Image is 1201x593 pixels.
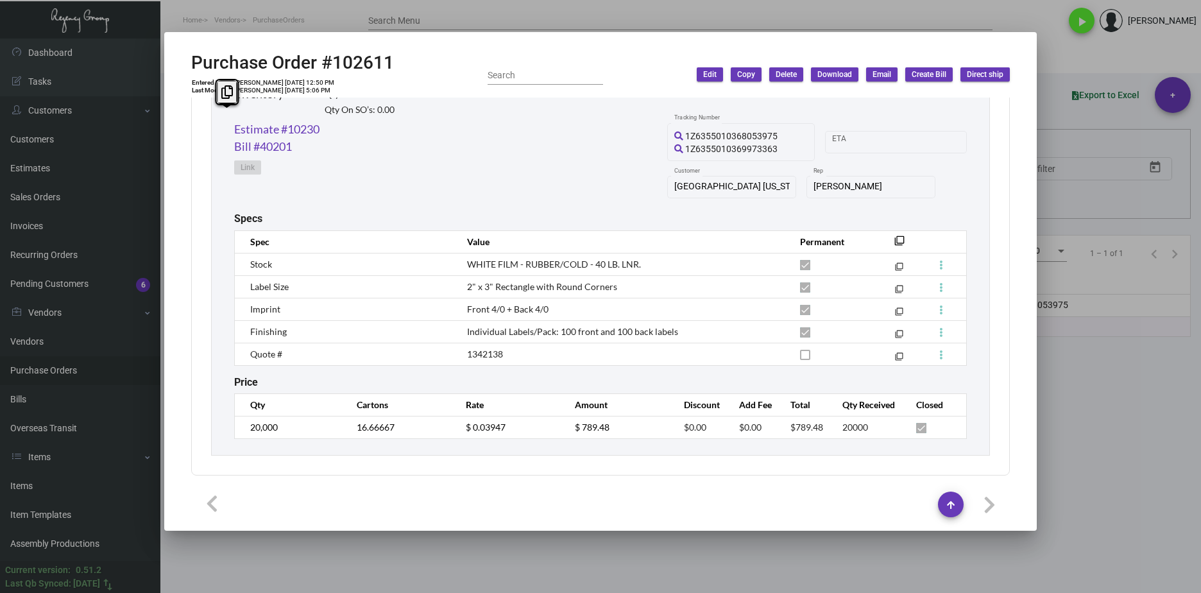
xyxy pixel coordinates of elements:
[235,393,344,416] th: Qty
[895,332,903,341] mat-icon: filter_none
[250,259,272,270] span: Stock
[866,67,898,82] button: Email
[731,67,762,82] button: Copy
[344,393,453,416] th: Cartons
[790,422,823,433] span: $789.48
[234,212,262,225] h2: Specs
[467,281,617,292] span: 2" x 3" Rectangle with Round Corners
[191,79,234,87] td: Entered By:
[76,563,101,577] div: 0.51.2
[905,67,953,82] button: Create Bill
[453,393,562,416] th: Rate
[967,69,1003,80] span: Direct ship
[234,79,335,87] td: [PERSON_NAME] [DATE] 12:50 PM
[895,355,903,363] mat-icon: filter_none
[769,67,803,82] button: Delete
[562,393,671,416] th: Amount
[778,393,829,416] th: Total
[234,138,292,155] a: Bill #40201
[241,162,255,173] span: Link
[895,310,903,318] mat-icon: filter_none
[467,348,503,359] span: 1342138
[671,393,726,416] th: Discount
[842,422,868,433] span: 20000
[737,69,755,80] span: Copy
[739,422,762,433] span: $0.00
[191,87,234,94] td: Last Modified:
[250,304,280,314] span: Imprint
[873,69,891,80] span: Email
[234,87,335,94] td: [PERSON_NAME] [DATE] 5:06 PM
[830,393,904,416] th: Qty Received
[221,85,233,99] i: Copy
[895,265,903,273] mat-icon: filter_none
[685,144,778,154] span: 1Z6355010369973363
[895,288,903,296] mat-icon: filter_none
[467,304,549,314] span: Front 4/0 + Back 4/0
[697,67,723,82] button: Edit
[776,69,797,80] span: Delete
[832,137,872,147] input: Start date
[787,230,875,253] th: Permanent
[234,160,261,175] button: Link
[912,69,946,80] span: Create Bill
[454,230,787,253] th: Value
[903,393,966,416] th: Closed
[467,259,641,270] span: WHITE FILM - RUBBER/COLD - 40 LB. LNR.
[685,131,778,141] span: 1Z6355010368053975
[325,105,422,116] h2: Qty On SO’s: 0.00
[234,376,258,388] h2: Price
[235,230,454,253] th: Spec
[726,393,778,416] th: Add Fee
[234,121,319,138] a: Estimate #10230
[703,69,717,80] span: Edit
[811,67,858,82] button: Download
[250,326,287,337] span: Finishing
[5,577,100,590] div: Last Qb Synced: [DATE]
[817,69,852,80] span: Download
[467,326,678,337] span: Individual Labels/Pack: 100 front and 100 back labels
[960,67,1010,82] button: Direct ship
[250,281,289,292] span: Label Size
[250,348,282,359] span: Quote #
[883,137,944,147] input: End date
[5,563,71,577] div: Current version:
[191,52,394,74] h2: Purchase Order #102611
[684,422,706,433] span: $0.00
[894,239,905,250] mat-icon: filter_none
